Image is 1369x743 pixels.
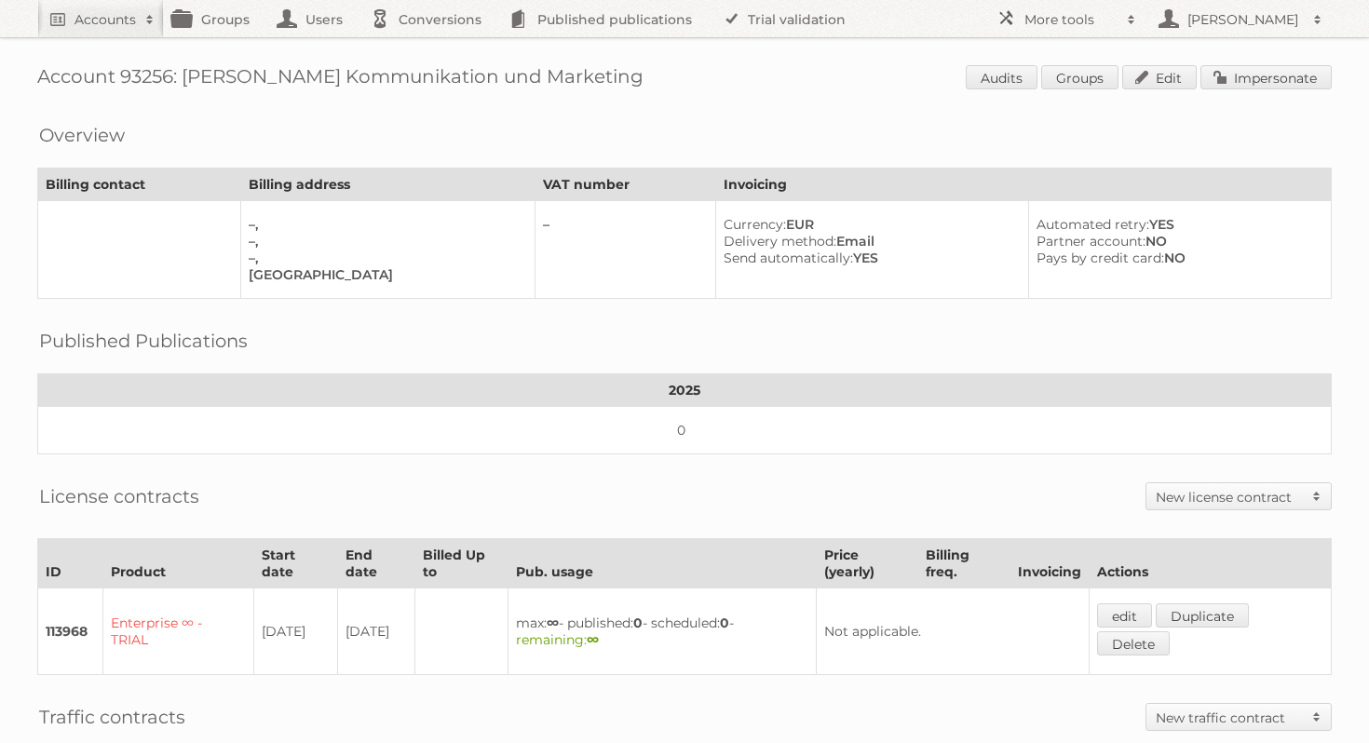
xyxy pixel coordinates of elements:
[724,233,1013,250] div: Email
[39,703,185,731] h2: Traffic contracts
[38,539,103,588] th: ID
[633,615,643,631] strong: 0
[508,539,816,588] th: Pub. usage
[966,65,1037,89] a: Audits
[508,588,816,675] td: max: - published: - scheduled: -
[38,588,103,675] td: 113968
[918,539,1010,588] th: Billing freq.
[547,615,559,631] strong: ∞
[241,169,535,201] th: Billing address
[249,266,520,283] div: [GEOGRAPHIC_DATA]
[254,539,338,588] th: Start date
[249,250,520,266] div: –,
[816,588,1089,675] td: Not applicable.
[535,201,715,299] td: –
[337,539,414,588] th: End date
[1303,704,1331,730] span: Toggle
[587,631,599,648] strong: ∞
[37,65,1332,93] h1: Account 93256: [PERSON_NAME] Kommunikation und Marketing
[39,482,199,510] h2: License contracts
[38,407,1332,454] td: 0
[1037,216,1149,233] span: Automated retry:
[414,539,508,588] th: Billed Up to
[38,169,241,201] th: Billing contact
[249,216,520,233] div: –,
[1010,539,1090,588] th: Invoicing
[724,216,786,233] span: Currency:
[516,631,599,648] span: remaining:
[103,588,254,675] td: Enterprise ∞ - TRIAL
[724,233,836,250] span: Delivery method:
[1146,483,1331,509] a: New license contract
[39,327,248,355] h2: Published Publications
[1090,539,1332,588] th: Actions
[38,374,1332,407] th: 2025
[39,121,125,149] h2: Overview
[1097,603,1152,628] a: edit
[1037,216,1316,233] div: YES
[1303,483,1331,509] span: Toggle
[1097,631,1170,655] a: Delete
[1183,10,1304,29] h2: [PERSON_NAME]
[724,216,1013,233] div: EUR
[1200,65,1332,89] a: Impersonate
[249,233,520,250] div: –,
[1037,250,1164,266] span: Pays by credit card:
[337,588,414,675] td: [DATE]
[1037,250,1316,266] div: NO
[715,169,1331,201] th: Invoicing
[1037,233,1145,250] span: Partner account:
[724,250,1013,266] div: YES
[816,539,917,588] th: Price (yearly)
[1156,603,1249,628] a: Duplicate
[75,10,136,29] h2: Accounts
[1037,233,1316,250] div: NO
[1041,65,1118,89] a: Groups
[720,615,729,631] strong: 0
[535,169,715,201] th: VAT number
[1146,704,1331,730] a: New traffic contract
[103,539,254,588] th: Product
[1156,488,1303,507] h2: New license contract
[1156,709,1303,727] h2: New traffic contract
[724,250,853,266] span: Send automatically:
[1024,10,1118,29] h2: More tools
[254,588,338,675] td: [DATE]
[1122,65,1197,89] a: Edit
